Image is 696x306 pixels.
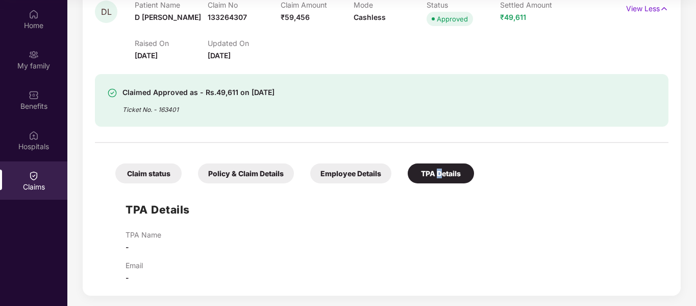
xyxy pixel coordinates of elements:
div: Ticket No. - 163401 [122,99,275,114]
p: Updated On [208,39,281,48]
div: TPA Details [408,163,474,183]
img: svg+xml;base64,PHN2ZyB4bWxucz0iaHR0cDovL3d3dy53My5vcmcvMjAwMC9zdmciIHdpZHRoPSIxNyIgaGVpZ2h0PSIxNy... [660,3,668,14]
p: Email [126,261,143,270]
span: ₹49,611 [500,13,526,21]
span: 133264307 [208,13,247,21]
img: svg+xml;base64,PHN2ZyB3aWR0aD0iMjAiIGhlaWdodD0iMjAiIHZpZXdCb3g9IjAgMCAyMCAyMCIgZmlsbD0ibm9uZSIgeG... [29,50,39,60]
p: Patient Name [135,1,208,9]
p: Settled Amount [500,1,573,9]
div: Claim status [115,163,182,183]
div: Employee Details [310,163,391,183]
span: - [126,243,129,251]
img: svg+xml;base64,PHN2ZyBpZD0iU3VjY2Vzcy0zMngzMiIgeG1sbnM9Imh0dHA6Ly93d3cudzMub3JnLzIwMDAvc3ZnIiB3aW... [107,88,117,98]
span: [DATE] [135,51,158,60]
p: Status [427,1,500,9]
span: ₹59,456 [281,13,310,21]
p: Raised On [135,39,208,48]
span: D [PERSON_NAME] [135,13,201,21]
p: Claim No [208,1,281,9]
p: Claim Amount [281,1,354,9]
div: Approved [437,14,468,24]
img: svg+xml;base64,PHN2ZyBpZD0iQ2xhaW0iIHhtbG5zPSJodHRwOi8vd3d3LnczLm9yZy8yMDAwL3N2ZyIgd2lkdGg9IjIwIi... [29,171,39,181]
img: svg+xml;base64,PHN2ZyBpZD0iQmVuZWZpdHMiIHhtbG5zPSJodHRwOi8vd3d3LnczLm9yZy8yMDAwL3N2ZyIgd2lkdGg9Ij... [29,90,39,100]
img: svg+xml;base64,PHN2ZyBpZD0iSG9zcGl0YWxzIiB4bWxucz0iaHR0cDovL3d3dy53My5vcmcvMjAwMC9zdmciIHdpZHRoPS... [29,130,39,140]
span: - [126,273,129,282]
span: Cashless [354,13,386,21]
span: DL [101,8,112,16]
p: View Less [626,1,668,14]
img: svg+xml;base64,PHN2ZyBpZD0iSG9tZSIgeG1sbnM9Imh0dHA6Ly93d3cudzMub3JnLzIwMDAvc3ZnIiB3aWR0aD0iMjAiIG... [29,9,39,19]
div: Policy & Claim Details [198,163,294,183]
h1: TPA Details [126,201,190,218]
p: TPA Name [126,230,161,239]
span: [DATE] [208,51,231,60]
p: Mode [354,1,427,9]
div: Claimed Approved as - Rs.49,611 on [DATE] [122,86,275,99]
